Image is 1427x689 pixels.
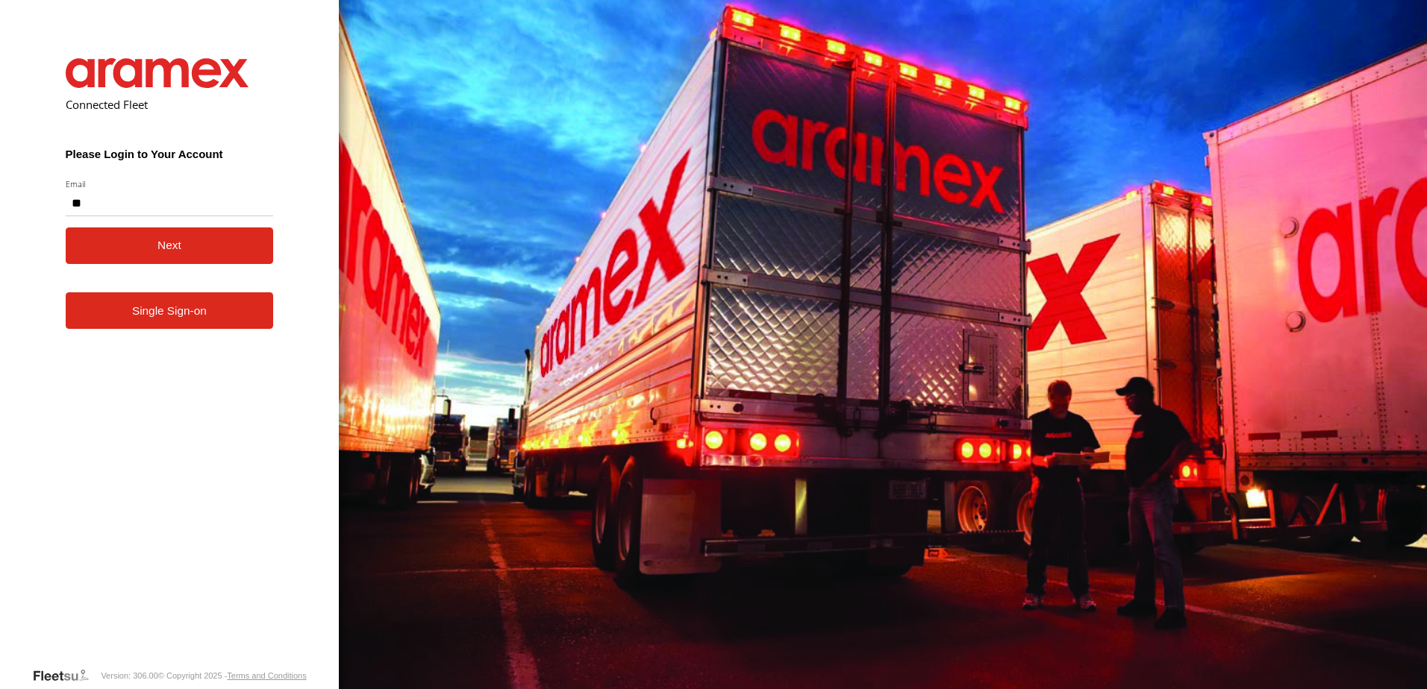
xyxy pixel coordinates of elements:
[158,671,307,680] div: © Copyright 2025 -
[101,671,157,680] div: Version: 306.00
[32,668,101,683] a: Visit our Website
[227,671,306,680] a: Terms and Conditions
[66,227,274,264] button: Next
[66,292,274,329] a: Single Sign-on
[66,97,274,112] h2: Connected Fleet
[66,148,274,160] h3: Please Login to Your Account
[66,178,274,189] label: Email
[66,58,249,88] img: Aramex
